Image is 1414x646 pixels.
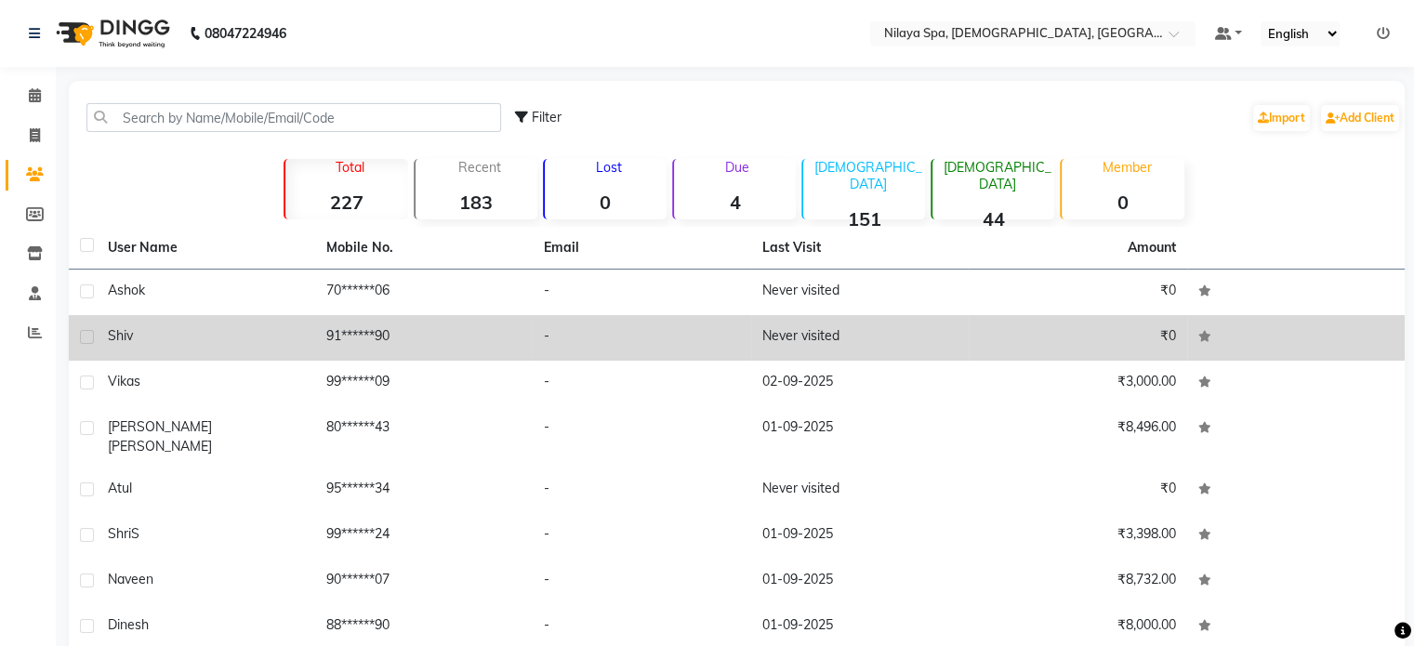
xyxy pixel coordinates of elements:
td: ₹8,732.00 [969,559,1187,604]
td: Never visited [751,315,970,361]
strong: 151 [803,207,925,231]
td: ₹8,496.00 [969,406,1187,468]
span: Shri [108,525,131,542]
td: ₹3,000.00 [969,361,1187,406]
span: [PERSON_NAME] [108,418,212,435]
strong: 4 [674,191,796,214]
td: Never visited [751,270,970,315]
strong: 0 [545,191,667,214]
td: ₹0 [969,468,1187,513]
span: Ashok [108,282,145,298]
td: ₹0 [969,315,1187,361]
strong: 0 [1062,191,1183,214]
p: [DEMOGRAPHIC_DATA] [811,159,925,192]
th: Email [533,227,751,270]
p: [DEMOGRAPHIC_DATA] [940,159,1054,192]
td: - [533,406,751,468]
td: Never visited [751,468,970,513]
td: ₹0 [969,270,1187,315]
td: ₹3,398.00 [969,513,1187,559]
input: Search by Name/Mobile/Email/Code [86,103,501,132]
th: User Name [97,227,315,270]
p: Member [1069,159,1183,176]
p: Due [678,159,796,176]
td: 01-09-2025 [751,406,970,468]
td: - [533,361,751,406]
p: Total [293,159,407,176]
span: S [131,525,139,542]
a: Add Client [1321,105,1399,131]
span: Vikas [108,373,140,389]
span: Filter [532,109,562,125]
td: 01-09-2025 [751,559,970,604]
img: logo [47,7,175,59]
p: Recent [423,159,537,176]
td: 01-09-2025 [751,513,970,559]
th: Mobile No. [315,227,534,270]
td: - [533,270,751,315]
td: - [533,468,751,513]
span: Atul [108,480,132,496]
strong: 183 [416,191,537,214]
span: [PERSON_NAME] [108,438,212,455]
th: Last Visit [751,227,970,270]
strong: 227 [285,191,407,214]
td: - [533,513,751,559]
strong: 44 [932,207,1054,231]
p: Lost [552,159,667,176]
span: Naveen [108,571,153,587]
th: Amount [1117,227,1187,269]
td: - [533,559,751,604]
td: - [533,315,751,361]
a: Import [1253,105,1310,131]
span: Dinesh [108,616,149,633]
b: 08047224946 [205,7,286,59]
span: Shiv [108,327,133,344]
td: 02-09-2025 [751,361,970,406]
